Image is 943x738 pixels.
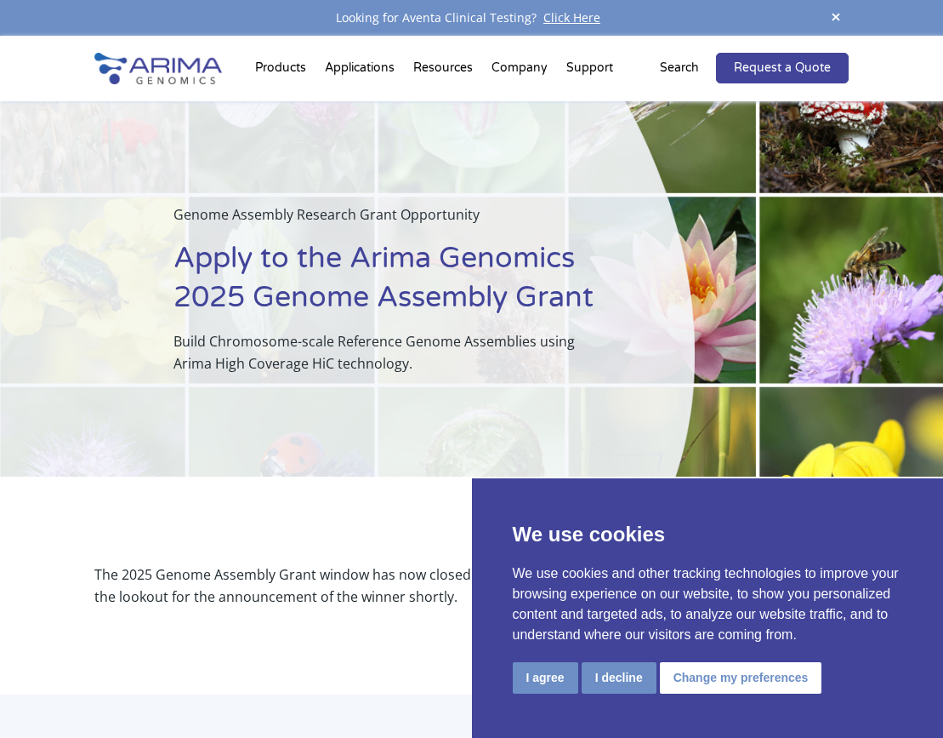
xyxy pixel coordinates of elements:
[94,7,849,29] div: Looking for Aventa Clinical Testing?
[94,53,222,84] img: Arima-Genomics-logo
[513,564,903,645] p: We use cookies and other tracking technologies to improve your browsing experience on our website...
[513,662,578,694] button: I agree
[173,203,609,239] p: Genome Assembly Research Grant Opportunity
[582,662,656,694] button: I decline
[660,662,822,694] button: Change my preferences
[537,9,607,26] a: Click Here
[94,564,849,608] p: The 2025 Genome Assembly Grant window has now closed. Thank you to all who submitted an applicati...
[173,239,609,330] h1: Apply to the Arima Genomics 2025 Genome Assembly Grant
[660,57,699,79] p: Search
[513,519,903,550] p: We use cookies
[716,53,849,83] a: Request a Quote
[173,330,609,375] p: Build Chromosome-scale Reference Genome Assemblies using Arima High Coverage HiC technology.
